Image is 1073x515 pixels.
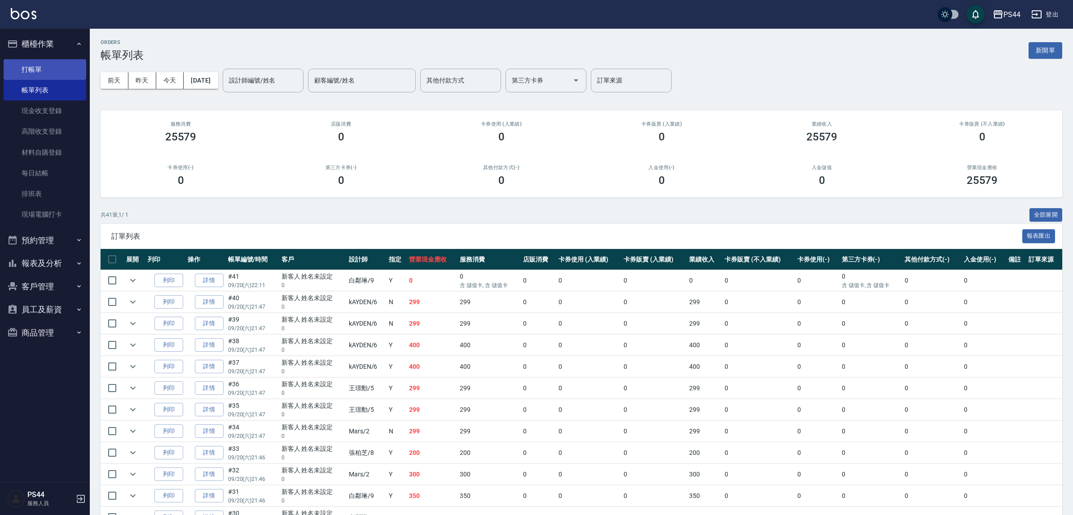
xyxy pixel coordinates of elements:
[407,356,457,377] td: 400
[722,292,795,313] td: 0
[226,421,279,442] td: #34
[281,401,344,410] div: 新客人 姓名未設定
[795,485,839,506] td: 0
[967,174,998,187] h3: 25579
[407,249,457,270] th: 營業現金應收
[124,249,145,270] th: 展開
[913,165,1051,170] h2: 營業現金應收
[154,274,183,288] button: 列印
[195,381,224,395] a: 詳情
[387,378,407,399] td: Y
[432,165,571,170] h2: 其他付款方式(-)
[226,378,279,399] td: #36
[902,378,962,399] td: 0
[521,292,556,313] td: 0
[347,442,387,463] td: 張柏芝 /8
[521,335,556,356] td: 0
[4,298,86,321] button: 員工及薪資
[621,442,686,463] td: 0
[111,121,250,127] h3: 服務消費
[4,59,86,80] a: 打帳單
[840,464,903,485] td: 0
[407,292,457,313] td: 299
[621,292,686,313] td: 0
[407,485,457,506] td: 350
[457,270,521,291] td: 0
[521,270,556,291] td: 0
[432,121,571,127] h2: 卡券使用 (入業績)
[407,335,457,356] td: 400
[126,489,140,502] button: expand row
[4,142,86,163] a: 材料自購登錄
[1006,249,1027,270] th: 備註
[101,49,144,61] h3: 帳單列表
[387,356,407,377] td: Y
[840,356,903,377] td: 0
[281,380,344,389] div: 新客人 姓名未設定
[387,249,407,270] th: 指定
[228,367,277,375] p: 09/20 (六) 21:47
[722,313,795,334] td: 0
[795,292,839,313] td: 0
[195,338,224,352] a: 詳情
[1022,229,1055,243] button: 報表匯出
[722,249,795,270] th: 卡券販賣 (不入業績)
[228,389,277,397] p: 09/20 (六) 21:47
[154,489,183,503] button: 列印
[521,249,556,270] th: 店販消費
[621,356,686,377] td: 0
[1028,6,1062,23] button: 登出
[556,356,621,377] td: 0
[687,249,722,270] th: 業績收入
[962,378,1006,399] td: 0
[407,270,457,291] td: 0
[101,72,128,89] button: 前天
[145,249,185,270] th: 列印
[902,313,962,334] td: 0
[195,317,224,331] a: 詳情
[722,356,795,377] td: 0
[111,165,250,170] h2: 卡券使用(-)
[795,249,839,270] th: 卡券使用(-)
[195,274,224,288] a: 詳情
[281,454,344,462] p: 0
[101,211,128,219] p: 共 41 筆, 1 / 1
[154,338,183,352] button: 列印
[457,464,521,485] td: 300
[902,270,962,291] td: 0
[795,313,839,334] td: 0
[457,335,521,356] td: 400
[902,292,962,313] td: 0
[126,424,140,438] button: expand row
[902,356,962,377] td: 0
[347,485,387,506] td: 白鄰琳 /9
[687,485,722,506] td: 350
[226,464,279,485] td: #32
[722,399,795,420] td: 0
[226,399,279,420] td: #35
[228,346,277,354] p: 09/20 (六) 21:47
[281,272,344,281] div: 新客人 姓名未設定
[154,381,183,395] button: 列印
[913,121,1051,127] h2: 卡券販賣 (不入業績)
[687,335,722,356] td: 400
[521,464,556,485] td: 0
[281,475,344,483] p: 0
[4,121,86,142] a: 高階收支登錄
[687,292,722,313] td: 299
[457,378,521,399] td: 299
[281,303,344,311] p: 0
[556,421,621,442] td: 0
[195,360,224,374] a: 詳情
[281,281,344,289] p: 0
[687,270,722,291] td: 0
[281,324,344,332] p: 0
[521,399,556,420] td: 0
[387,421,407,442] td: N
[556,378,621,399] td: 0
[226,249,279,270] th: 帳單編號/時間
[407,421,457,442] td: 299
[752,121,891,127] h2: 業績收入
[902,421,962,442] td: 0
[281,487,344,497] div: 新客人 姓名未設定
